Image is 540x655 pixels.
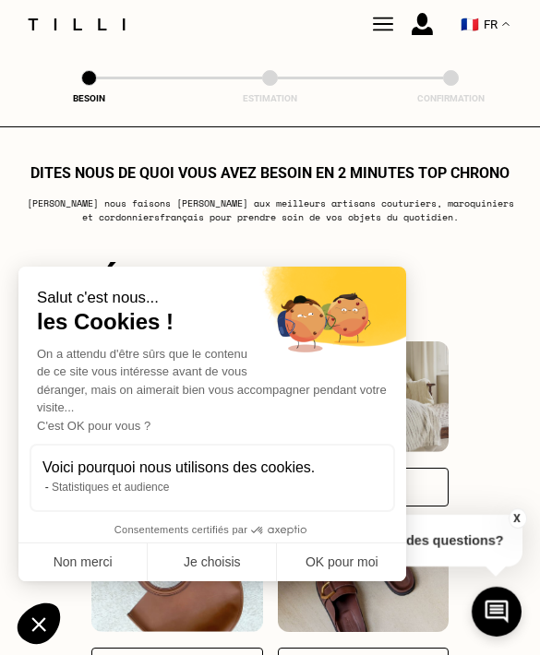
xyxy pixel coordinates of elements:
div: Confirmation [414,93,488,103]
div: Besoin [52,93,126,103]
button: 🇫🇷 FR [451,6,519,42]
h1: Dites nous de quoi vous avez besoin en 2 minutes top chrono [30,164,510,182]
p: [PERSON_NAME] nous faisons [PERSON_NAME] aux meilleurs artisans couturiers , maroquiniers et cord... [22,196,518,224]
img: Tilli couturière Paris [373,14,393,34]
img: Logo du service de couturière Tilli [21,18,132,30]
img: icône connexion [412,13,433,35]
p: Bonjour, avez-vous des questions? [262,515,522,566]
button: X [508,508,526,529]
div: Estimation [234,93,307,103]
img: menu déroulant [502,22,510,27]
div: Catégorie [22,261,518,304]
span: 🇫🇷 [461,16,479,33]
